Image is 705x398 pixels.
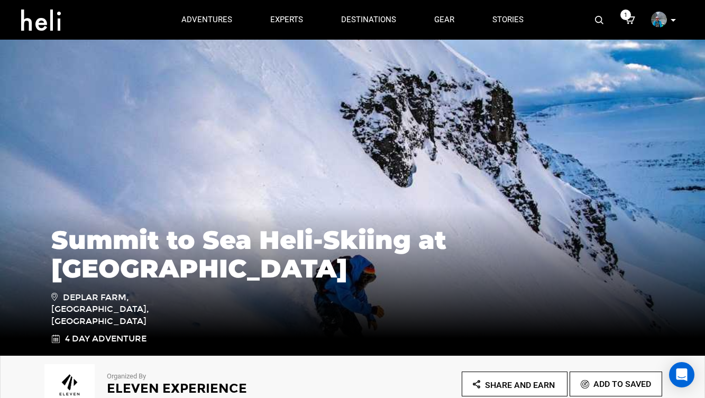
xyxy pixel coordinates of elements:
[651,12,667,27] img: profile_pic_166a5a2adbbe0164f3a40a38a64ff121.png
[669,362,694,387] div: Open Intercom Messenger
[107,382,324,395] h2: Eleven Experience
[51,291,202,328] span: Deplar Farm, [GEOGRAPHIC_DATA], [GEOGRAPHIC_DATA]
[620,10,631,20] span: 1
[65,333,147,345] span: 4 Day Adventure
[595,16,603,24] img: search-bar-icon.svg
[485,380,555,390] span: Share and Earn
[341,14,396,25] p: destinations
[593,379,651,389] span: Add To Saved
[270,14,303,25] p: experts
[107,372,324,382] p: Organized By
[181,14,232,25] p: adventures
[51,226,654,283] h1: Summit to Sea Heli-Skiing at [GEOGRAPHIC_DATA]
